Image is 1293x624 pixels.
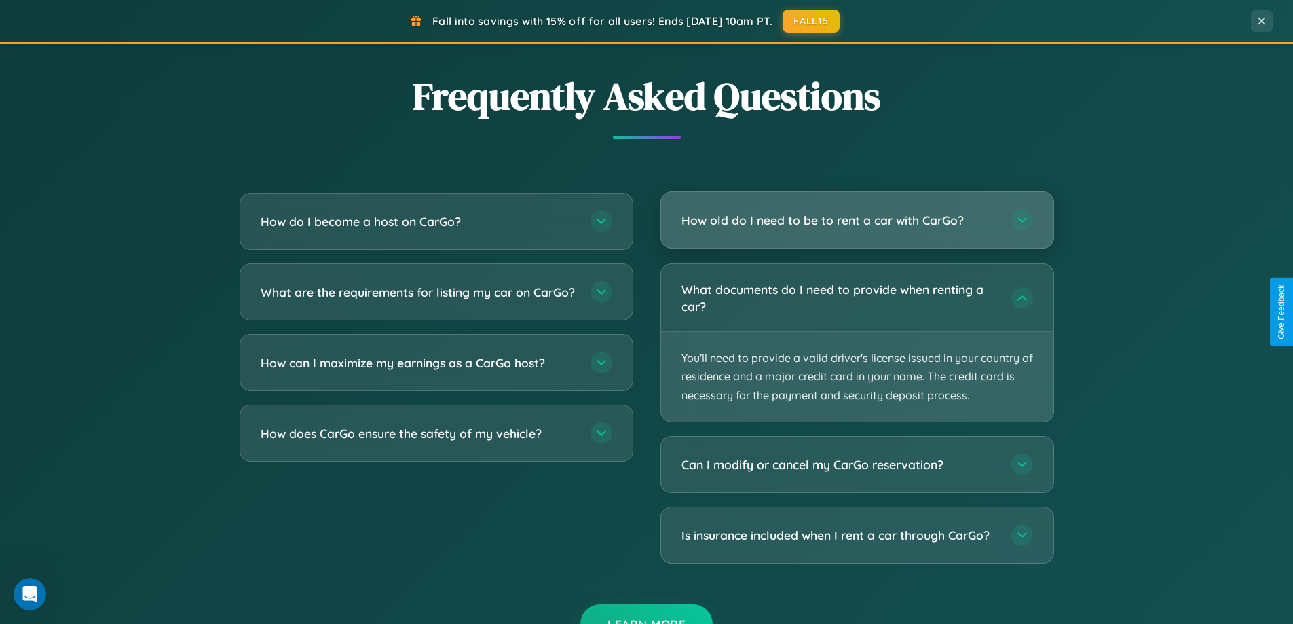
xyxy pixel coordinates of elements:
h3: How do I become a host on CarGo? [261,213,577,230]
h3: Can I modify or cancel my CarGo reservation? [681,456,998,473]
button: FALL15 [783,10,840,33]
h2: Frequently Asked Questions [240,70,1054,122]
h3: What are the requirements for listing my car on CarGo? [261,284,577,301]
div: Give Feedback [1277,285,1286,339]
span: Fall into savings with 15% off for all users! Ends [DATE] 10am PT. [432,14,772,28]
h3: How old do I need to be to rent a car with CarGo? [681,212,998,229]
h3: How does CarGo ensure the safety of my vehicle? [261,425,577,442]
h3: Is insurance included when I rent a car through CarGo? [681,527,998,544]
p: You'll need to provide a valid driver's license issued in your country of residence and a major c... [661,332,1053,422]
h3: What documents do I need to provide when renting a car? [681,281,998,314]
h3: How can I maximize my earnings as a CarGo host? [261,354,577,371]
iframe: Intercom live chat [14,578,46,610]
